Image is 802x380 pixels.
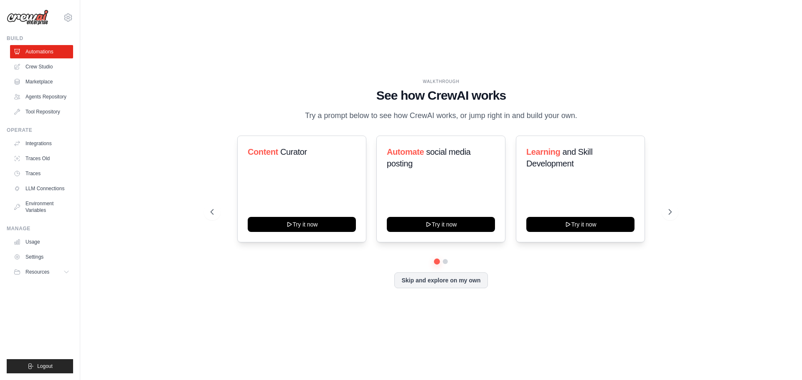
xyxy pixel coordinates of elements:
img: Logo [7,10,48,25]
div: Build [7,35,73,42]
a: Traces Old [10,152,73,165]
div: Widget de chat [760,340,802,380]
h1: See how CrewAI works [211,88,672,103]
a: Usage [10,235,73,249]
iframe: Chat Widget [760,340,802,380]
span: Resources [25,269,49,275]
a: Traces [10,167,73,180]
div: Manage [7,225,73,232]
button: Resources [10,265,73,279]
button: Skip and explore on my own [394,272,487,288]
a: Automations [10,45,73,58]
a: Integrations [10,137,73,150]
p: Try a prompt below to see how CrewAI works, or jump right in and build your own. [301,110,581,122]
button: Try it now [526,217,634,232]
span: Logout [37,363,53,370]
span: Curator [280,147,307,156]
button: Try it now [248,217,356,232]
span: Content [248,147,278,156]
div: Operate [7,127,73,133]
a: LLM Connections [10,182,73,195]
span: Learning [526,147,560,156]
a: Marketplace [10,75,73,88]
button: Try it now [387,217,495,232]
a: Crew Studio [10,60,73,73]
span: Automate [387,147,424,156]
button: Logout [7,359,73,373]
span: and Skill Development [526,147,592,168]
span: social media posting [387,147,471,168]
div: WALKTHROUGH [211,78,672,85]
a: Tool Repository [10,105,73,118]
a: Environment Variables [10,197,73,217]
a: Agents Repository [10,90,73,103]
a: Settings [10,250,73,264]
